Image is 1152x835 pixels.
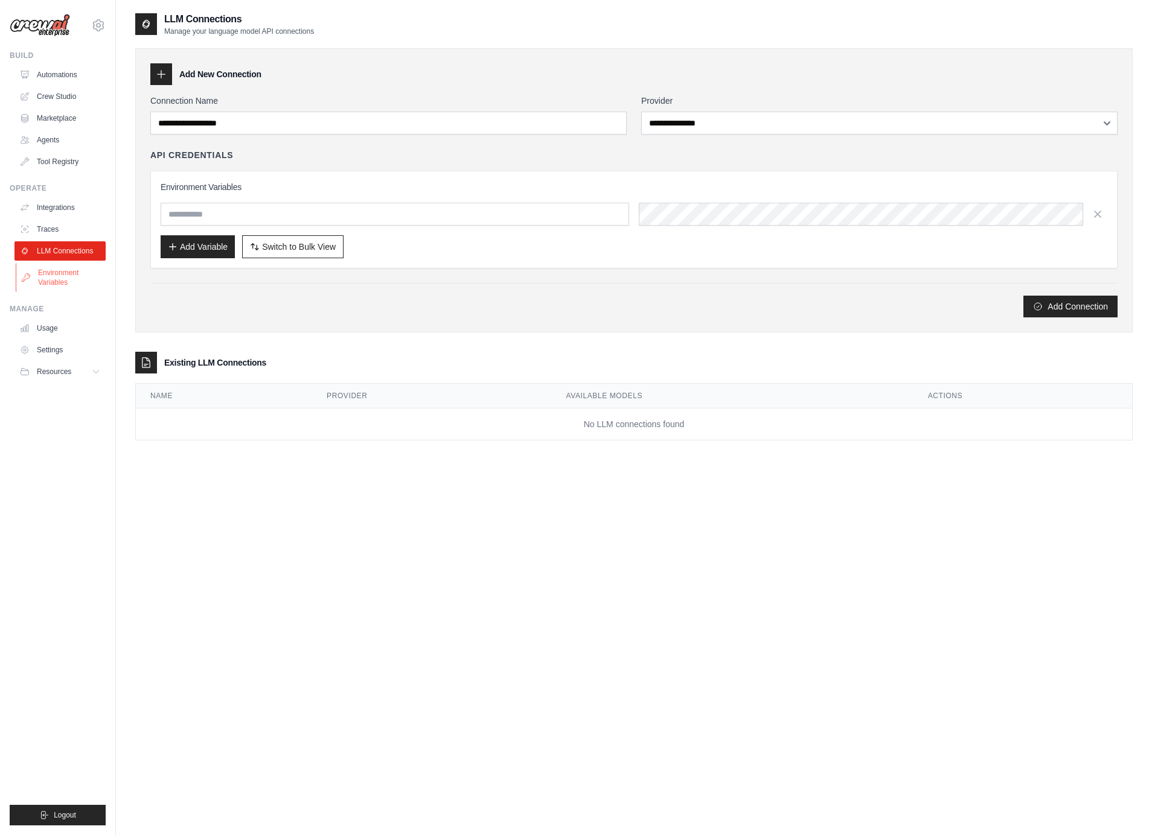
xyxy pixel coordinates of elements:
[14,87,106,106] a: Crew Studio
[150,95,627,107] label: Connection Name
[179,68,261,80] h3: Add New Connection
[14,198,106,217] a: Integrations
[312,384,551,408] th: Provider
[10,304,106,314] div: Manage
[10,183,106,193] div: Operate
[16,263,107,292] a: Environment Variables
[10,14,70,37] img: Logo
[164,27,314,36] p: Manage your language model API connections
[14,362,106,381] button: Resources
[10,805,106,825] button: Logout
[37,367,71,376] span: Resources
[136,408,1132,440] td: No LLM connections found
[54,810,76,820] span: Logout
[242,235,344,258] button: Switch to Bulk View
[161,235,235,258] button: Add Variable
[14,319,106,338] a: Usage
[14,241,106,261] a: LLM Connections
[10,51,106,60] div: Build
[164,12,314,27] h2: LLM Connections
[14,65,106,84] a: Automations
[14,109,106,128] a: Marketplace
[1023,296,1118,317] button: Add Connection
[14,220,106,239] a: Traces
[150,149,233,161] h4: API Credentials
[914,384,1132,408] th: Actions
[161,181,1107,193] h3: Environment Variables
[14,152,106,171] a: Tool Registry
[14,340,106,360] a: Settings
[136,384,312,408] th: Name
[551,384,913,408] th: Available Models
[14,130,106,150] a: Agents
[641,95,1118,107] label: Provider
[164,357,266,369] h3: Existing LLM Connections
[262,241,336,253] span: Switch to Bulk View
